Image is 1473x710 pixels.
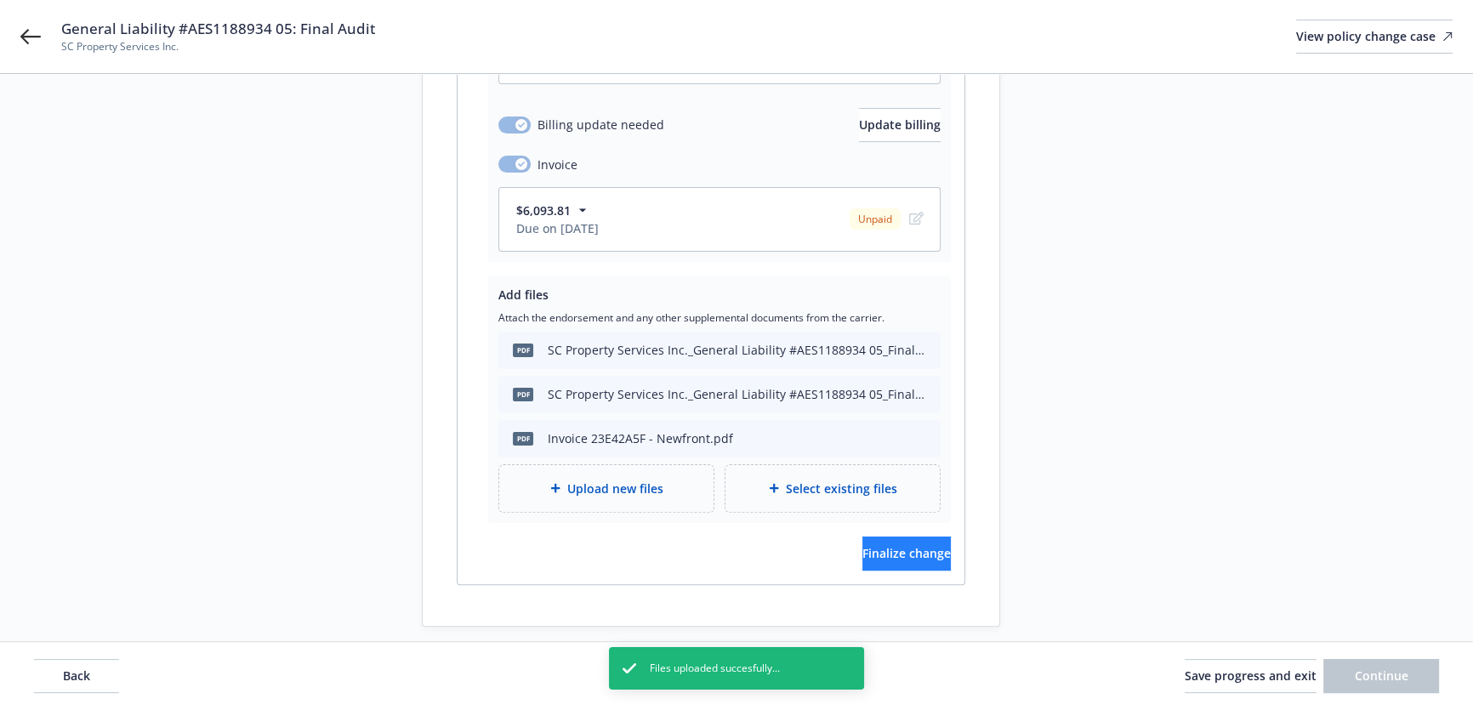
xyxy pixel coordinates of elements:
[548,385,927,403] div: SC Property Services Inc._General Liability #AES1188934 05_Final Audit ENDT #1_05-01-2024.pdf
[498,464,714,513] div: Upload new files
[513,432,533,445] span: pdf
[1185,667,1317,684] span: Save progress and exit
[862,545,951,561] span: Finalize change
[906,208,926,229] span: edit
[862,537,951,571] button: Finalize change
[650,661,780,676] span: Files uploaded succesfully...
[1323,659,1439,693] button: Continue
[498,310,941,325] span: Attach the endorsement and any other supplemental documents from the carrier.
[513,388,533,400] span: pdf
[537,156,577,173] span: Invoice
[725,464,941,513] div: Select existing files
[516,202,599,219] button: $6,093.81
[61,19,375,39] span: General Liability #AES1188934 05: Final Audit
[1185,659,1317,693] button: Save progress and exit
[567,480,663,497] span: Upload new files
[34,659,119,693] button: Back
[548,429,733,447] div: Invoice 23E42A5F - Newfront.pdf
[498,287,549,303] span: Add files
[537,116,664,133] span: Billing update needed
[850,208,901,230] div: Unpaid
[548,341,927,359] div: SC Property Services Inc._General Liability #AES1188934 05_Final Audit_CARRIER INVOICE_[DATE].pdf
[1296,20,1453,53] div: View policy change case
[61,39,375,54] span: SC Property Services Inc.
[786,480,897,497] span: Select existing files
[516,219,599,237] div: Due on [DATE]
[513,344,533,356] span: pdf
[859,108,941,142] button: Update billing
[859,116,941,133] span: Update billing
[1296,20,1453,54] a: View policy change case
[1355,667,1408,684] span: Continue
[63,667,90,684] span: Back
[516,202,571,219] span: $6,093.81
